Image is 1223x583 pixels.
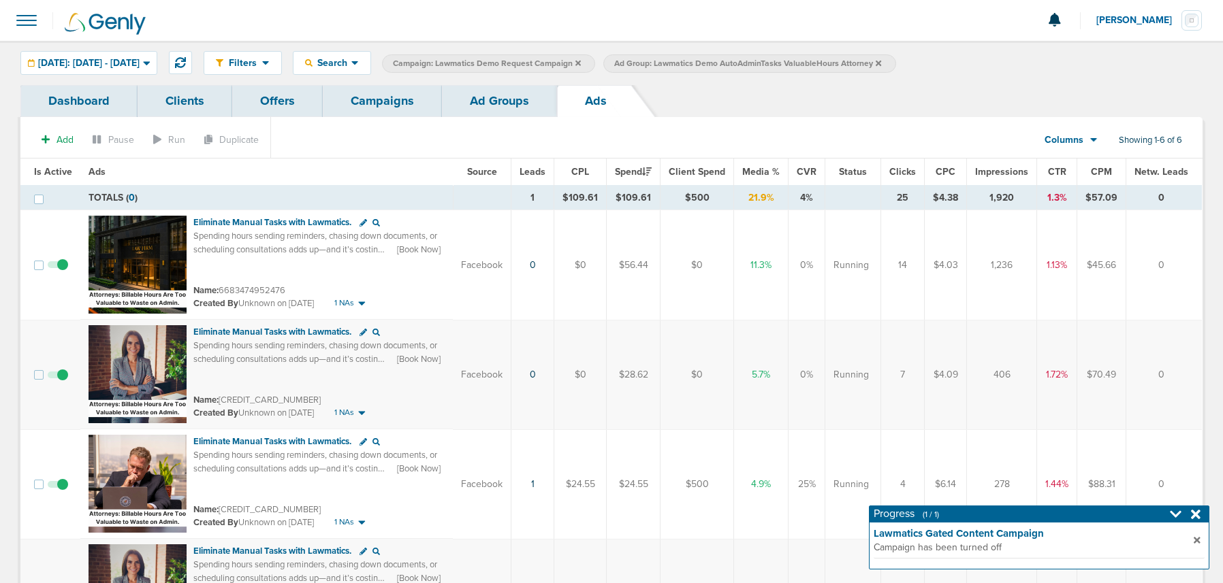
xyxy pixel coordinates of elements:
[193,450,439,541] span: Spending hours sending reminders, chasing down documents, or scheduling consultations adds up—and...
[734,429,789,539] td: 4.9%
[442,85,557,117] a: Ad Groups
[193,504,321,515] small: [CREDIT_CARD_NUMBER]
[193,395,321,405] small: [CREDIT_CARD_NUMBER]
[65,13,146,35] img: Genly
[967,429,1037,539] td: 278
[193,298,238,309] span: Created By
[925,429,967,539] td: $6.14
[129,192,135,203] span: 0
[554,320,607,429] td: $0
[874,541,1190,554] span: Campaign has been turned off
[20,85,138,117] a: Dashboard
[881,186,925,210] td: 25
[397,463,441,475] span: [Book Now]
[881,429,925,539] td: 4
[1037,210,1077,320] td: 1.13%
[1045,133,1083,147] span: Columns
[57,134,74,146] span: Add
[1048,166,1066,178] span: CTR
[874,527,1194,541] strong: Lawmatics Gated Content Campaign
[789,210,825,320] td: 0%
[607,320,661,429] td: $28.62
[925,186,967,210] td: $4.38
[1126,320,1203,429] td: 0
[34,166,72,178] span: Is Active
[734,320,789,429] td: 5.7%
[1077,429,1126,539] td: $88.31
[467,166,497,178] span: Source
[393,58,581,69] span: Campaign: Lawmatics Demo Request Campaign
[193,297,314,310] small: Unknown on [DATE]
[193,231,439,322] span: Spending hours sending reminders, chasing down documents, or scheduling consultations adds up—and...
[789,186,825,210] td: 4%
[453,320,511,429] td: Facebook
[874,507,939,521] h4: Progress
[520,166,545,178] span: Leads
[89,216,187,314] img: Ad image
[334,516,354,528] span: 1 NAs
[925,320,967,429] td: $4.09
[193,517,238,528] span: Created By
[397,353,441,365] span: [Book Now]
[34,130,81,150] button: Add
[323,85,442,117] a: Campaigns
[881,320,925,429] td: 7
[571,166,589,178] span: CPL
[193,407,238,418] span: Created By
[89,435,187,533] img: Ad image
[1134,166,1188,178] span: Netw. Leads
[833,368,869,382] span: Running
[607,429,661,539] td: $24.55
[193,327,351,337] span: Eliminate Manual Tasks with Lawmatics.
[797,166,816,178] span: CVR
[138,85,232,117] a: Clients
[734,210,789,320] td: 11.3%
[607,186,661,210] td: $109.61
[1126,186,1203,210] td: 0
[193,516,314,529] small: Unknown on [DATE]
[1119,135,1182,146] span: Showing 1-6 of 6
[397,244,441,256] span: [Book Now]
[557,85,635,117] a: Ads
[1077,186,1126,210] td: $57.09
[1037,429,1077,539] td: 1.44%
[531,478,535,490] a: 1
[925,210,967,320] td: $4.03
[89,325,187,423] img: Ad image
[193,407,314,419] small: Unknown on [DATE]
[313,57,351,69] span: Search
[789,429,825,539] td: 25%
[193,436,351,447] span: Eliminate Manual Tasks with Lawmatics.
[789,320,825,429] td: 0%
[661,210,734,320] td: $0
[1091,166,1112,178] span: CPM
[554,210,607,320] td: $0
[661,186,734,210] td: $500
[607,210,661,320] td: $56.44
[232,85,323,117] a: Offers
[193,546,351,556] span: Eliminate Manual Tasks with Lawmatics.
[554,186,607,210] td: $109.61
[554,429,607,539] td: $24.55
[1077,320,1126,429] td: $70.49
[1126,210,1203,320] td: 0
[38,59,140,68] span: [DATE]: [DATE] - [DATE]
[967,320,1037,429] td: 406
[193,217,351,228] span: Eliminate Manual Tasks with Lawmatics.
[193,340,439,431] span: Spending hours sending reminders, chasing down documents, or scheduling consultations adds up—and...
[742,166,780,178] span: Media %
[889,166,916,178] span: Clicks
[1126,429,1203,539] td: 0
[669,166,725,178] span: Client Spend
[839,166,867,178] span: Status
[530,259,536,271] a: 0
[936,166,955,178] span: CPC
[511,186,554,210] td: 1
[661,320,734,429] td: $0
[223,57,262,69] span: Filters
[615,166,652,178] span: Spend
[833,259,869,272] span: Running
[193,395,219,405] span: Name:
[334,297,354,309] span: 1 NAs
[833,478,869,491] span: Running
